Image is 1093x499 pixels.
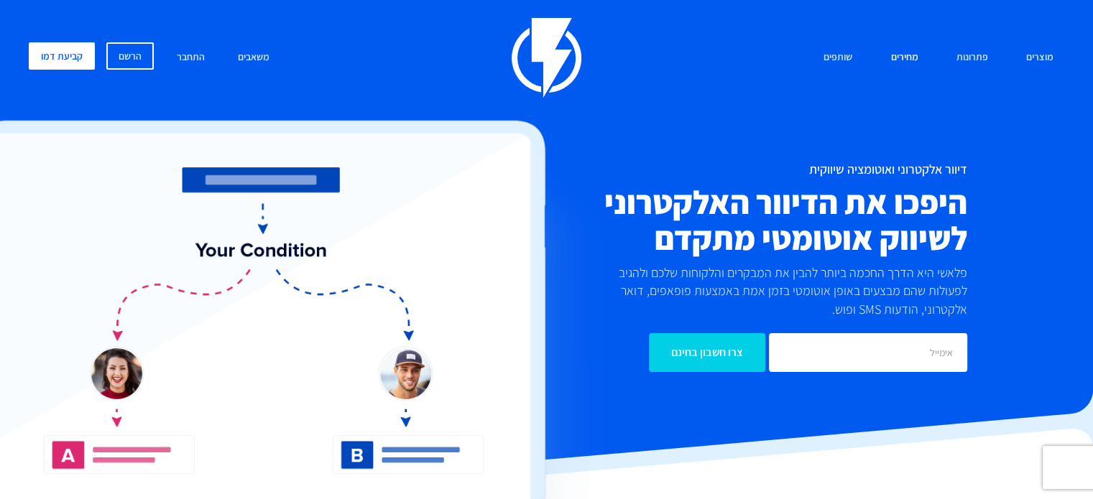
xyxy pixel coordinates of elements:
input: צרו חשבון בחינם [649,333,765,372]
a: מוצרים [1015,42,1064,73]
a: התחבר [166,42,216,73]
a: קביעת דמו [29,42,95,70]
h1: דיוור אלקטרוני ואוטומציה שיווקית [471,162,967,177]
a: פתרונות [946,42,999,73]
h2: היפכו את הדיוור האלקטרוני לשיווק אוטומטי מתקדם [471,184,967,256]
a: מחירים [880,42,928,73]
p: פלאשי היא הדרך החכמה ביותר להבין את המבקרים והלקוחות שלכם ולהגיב לפעולות שהם מבצעים באופן אוטומטי... [601,264,967,319]
a: משאבים [227,42,280,73]
a: שותפים [813,42,863,73]
a: הרשם [106,42,154,70]
input: אימייל [769,333,967,372]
